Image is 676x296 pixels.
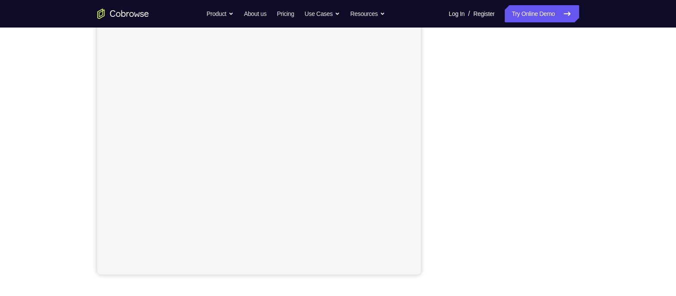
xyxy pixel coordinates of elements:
[244,5,266,22] a: About us
[350,5,385,22] button: Resources
[505,5,579,22] a: Try Online Demo
[207,5,234,22] button: Product
[305,5,340,22] button: Use Cases
[468,9,470,19] span: /
[449,5,465,22] a: Log In
[277,5,294,22] a: Pricing
[473,5,494,22] a: Register
[97,9,149,19] a: Go to the home page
